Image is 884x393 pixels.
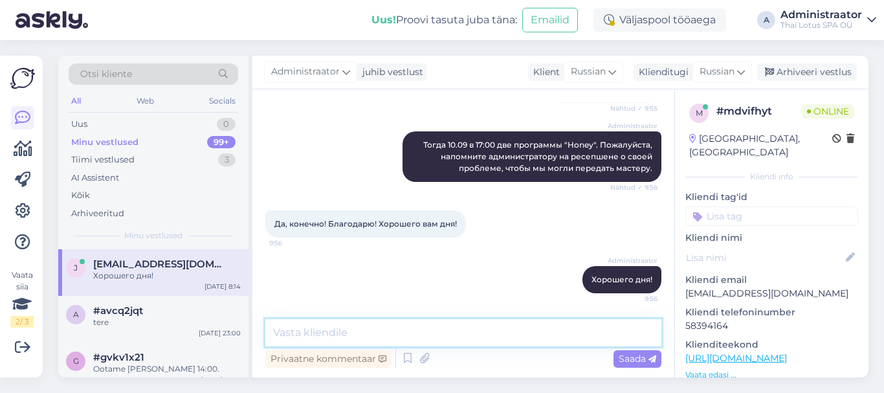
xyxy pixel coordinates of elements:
span: g [73,356,79,366]
div: A [757,11,775,29]
a: AdministraatorThai Lotus SPA OÜ [780,10,876,30]
input: Lisa nimi [686,251,843,265]
div: Tiimi vestlused [71,153,135,166]
div: [DATE] 23:00 [199,328,241,338]
div: 3 [218,153,236,166]
span: Administraator [608,256,657,265]
div: Väljaspool tööaega [593,8,726,32]
div: Klient [528,65,560,79]
span: a [73,309,79,319]
div: Vaata siia [10,269,34,328]
div: # mdvifhyt [716,104,802,119]
span: Online [802,104,854,118]
div: Minu vestlused [71,136,138,149]
span: Administraator [271,65,340,79]
div: 2 / 3 [10,316,34,328]
span: 9:56 [609,294,657,304]
div: All [69,93,83,109]
span: Minu vestlused [124,230,182,241]
div: Хорошего дня! [93,270,241,282]
div: Socials [206,93,238,109]
div: [GEOGRAPHIC_DATA], [GEOGRAPHIC_DATA] [689,132,832,159]
span: Nähtud ✓ 9:56 [609,183,657,192]
div: Proovi tasuta juba täna: [371,12,517,28]
p: Kliendi email [685,273,858,287]
div: [DATE] 12:05 [201,375,241,385]
img: Askly Logo [10,66,35,91]
span: 9:56 [269,238,318,248]
div: Klienditugi [634,65,689,79]
div: Administraator [780,10,862,20]
span: Otsi kliente [80,67,132,81]
div: Ootame [PERSON_NAME] 14:00. [93,363,241,375]
p: [EMAIL_ADDRESS][DOMAIN_NAME] [685,287,858,300]
div: 99+ [207,136,236,149]
a: [URL][DOMAIN_NAME] [685,352,787,364]
span: Да, конечно! Благодарю! Хорошего вам дня! [274,219,457,229]
span: Хорошего дня! [591,275,652,284]
span: #gvkv1x21 [93,352,144,363]
div: Thai Lotus SPA OÜ [780,20,862,30]
div: Kliendi info [685,171,858,183]
span: Тогда 10.09 в 17:00 две программы "Honey". Пожалуйста, напомните администратору на ресепшене о св... [423,140,654,173]
div: Kõik [71,189,90,202]
p: Kliendi telefoninumber [685,306,858,319]
span: jana.goidina98@gmail.com [93,258,228,270]
input: Lisa tag [685,207,858,226]
span: j [74,263,78,273]
p: Klienditeekond [685,338,858,352]
p: 58394164 [685,319,858,333]
div: [DATE] 8:14 [204,282,241,291]
div: Web [134,93,157,109]
span: m [696,108,703,118]
div: AI Assistent [71,172,119,185]
div: Arhiveeritud [71,207,124,220]
span: Russian [700,65,735,79]
span: Nähtud ✓ 9:55 [609,104,657,113]
div: juhib vestlust [357,65,423,79]
div: tere [93,317,241,328]
p: Kliendi nimi [685,231,858,245]
span: Administraator [608,121,657,131]
p: Kliendi tag'id [685,190,858,204]
span: Saada [619,353,656,365]
span: #avcq2jqt [93,305,143,317]
button: Emailid [522,8,578,32]
p: Vaata edasi ... [685,369,858,381]
div: Uus [71,118,87,131]
div: Arhiveeri vestlus [757,63,857,81]
div: Privaatne kommentaar [265,350,392,368]
b: Uus! [371,14,396,26]
span: Russian [571,65,606,79]
div: 0 [217,118,236,131]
